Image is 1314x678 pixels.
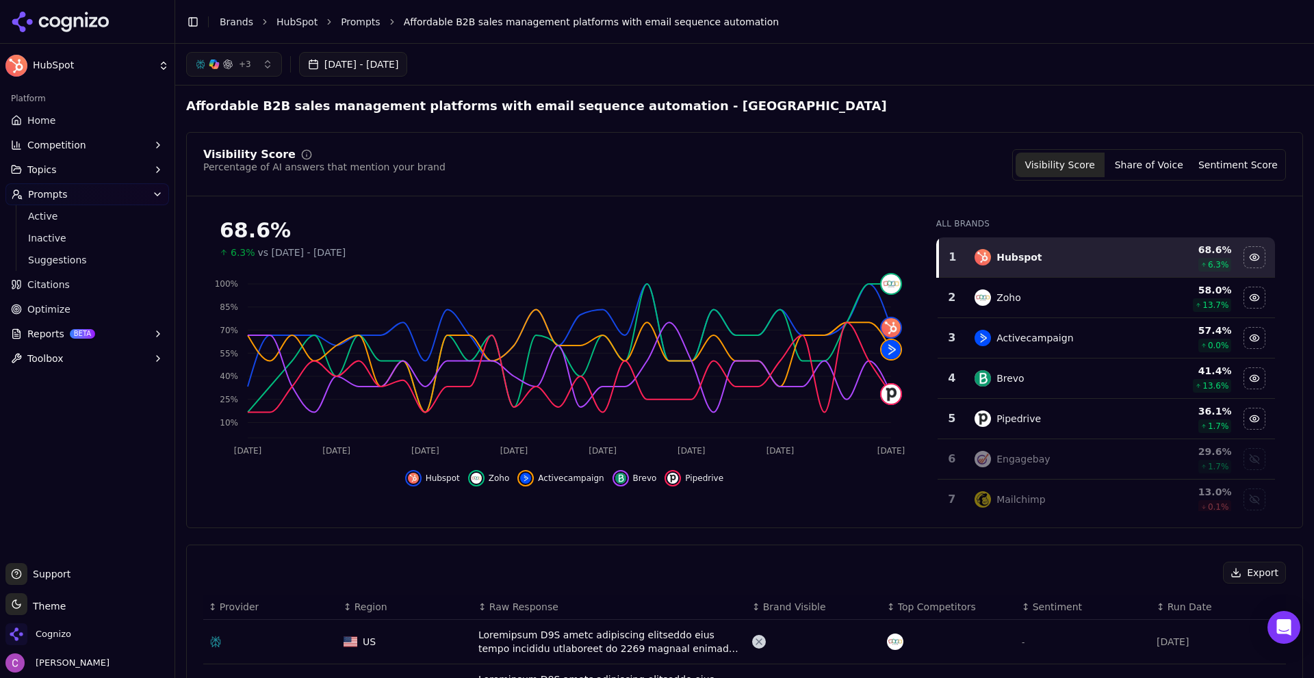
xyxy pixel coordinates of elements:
div: 5 [943,410,962,427]
button: Hide hubspot data [1244,246,1265,268]
tspan: [DATE] [589,446,617,456]
img: HubSpot [5,55,27,77]
span: Affordable B2B sales management platforms with email sequence automation [404,15,779,29]
button: Hide activecampaign data [1244,327,1265,349]
span: Inactive [28,231,147,245]
span: Hubspot [426,473,460,484]
div: 57.4 % [1144,324,1231,337]
tspan: [DATE] [766,446,795,456]
span: 6.3% [231,246,255,259]
div: Engagebay [996,452,1050,466]
span: Top Competitors [898,600,976,614]
span: 0.0 % [1208,340,1229,351]
button: Hide pipedrive data [1244,408,1265,430]
th: Region [338,595,473,620]
button: Hide zoho data [468,470,510,486]
a: Active [23,207,153,226]
th: Raw Response [473,595,747,620]
div: ↕Provider [209,600,333,614]
button: Hide hubspot data [405,470,460,486]
img: engagebay [975,451,991,467]
tr: 6engagebayEngagebay29.6%1.7%Show engagebay data [938,439,1275,480]
div: 36.1 % [1144,404,1231,418]
img: zoho [881,274,901,294]
a: Home [5,109,169,131]
button: Hide brevo data [613,470,657,486]
span: Citations [27,278,70,291]
div: 13.0 % [1144,485,1231,499]
tspan: [DATE] [678,446,706,456]
tr: 1hubspotHubspot68.6%6.3%Hide hubspot data [938,237,1275,278]
img: Chris Abouraad [5,653,25,673]
button: Show mailchimp data [1244,488,1265,510]
button: Toolbox [5,348,169,369]
tspan: [DATE] [234,446,262,456]
img: hubspot [975,249,991,265]
span: 1.7 % [1208,461,1229,472]
tr: 2zohoZoho58.0%13.7%Hide zoho data [938,278,1275,318]
button: Hide pipedrive data [665,470,723,486]
span: Optimize [27,302,70,316]
a: Inactive [23,229,153,248]
div: Hubspot [996,250,1042,264]
img: zoho [975,289,991,306]
img: zoho [887,634,903,650]
button: Show engagebay data [1244,448,1265,470]
div: 68.6 % [1144,243,1231,257]
span: [PERSON_NAME] [30,657,109,669]
div: 3 [943,330,962,346]
img: hubspot [408,473,419,484]
span: HubSpot [33,60,153,72]
span: Prompts [28,187,68,201]
span: Sentiment [1033,600,1082,614]
span: Theme [27,601,66,612]
div: Platform [5,88,169,109]
span: vs [DATE] - [DATE] [258,246,346,259]
a: Suggestions [23,250,153,270]
tspan: 70% [220,326,238,335]
img: mailchimp [975,491,991,508]
button: Visibility Score [1016,153,1105,177]
th: Sentiment [1016,595,1151,620]
span: Provider [220,600,259,614]
div: Activecampaign [996,331,1073,345]
span: Toolbox [27,352,64,365]
span: Brevo [633,473,657,484]
div: 68.6% [220,218,909,243]
div: All Brands [936,218,1275,229]
div: 2 [943,289,962,306]
button: ReportsBETA [5,323,169,345]
div: Brevo [996,371,1025,385]
span: Pipedrive [685,473,723,484]
span: 0.1 % [1208,501,1229,512]
img: US [344,636,357,647]
div: 4 [943,370,962,387]
div: ↕Region [344,600,467,614]
tspan: [DATE] [411,446,439,456]
span: Zoho [489,473,510,484]
tspan: [DATE] [500,446,528,456]
span: - [1022,638,1025,647]
tspan: [DATE] [322,446,350,456]
button: [DATE] - [DATE] [299,52,408,77]
a: HubSpot [276,15,318,29]
nav: breadcrumb [220,15,1276,29]
th: Brand Visible [747,595,881,620]
div: Pipedrive [996,412,1041,426]
th: Top Competitors [881,595,1016,620]
img: zoho [471,473,482,484]
div: Visibility Score [203,149,296,160]
div: Mailchimp [996,493,1045,506]
button: Open user button [5,653,109,673]
img: Cognizo [5,623,27,645]
img: activecampaign [975,330,991,346]
img: pipedrive [667,473,678,484]
div: 41.4 % [1144,364,1231,378]
tspan: [DATE] [877,446,905,456]
tspan: 100% [215,279,238,289]
a: Brands [220,16,253,27]
button: Open organization switcher [5,623,71,645]
span: Raw Response [489,600,558,614]
span: Reports [27,327,64,341]
h2: Affordable B2B sales management platforms with email sequence automation - [GEOGRAPHIC_DATA] [186,96,887,116]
